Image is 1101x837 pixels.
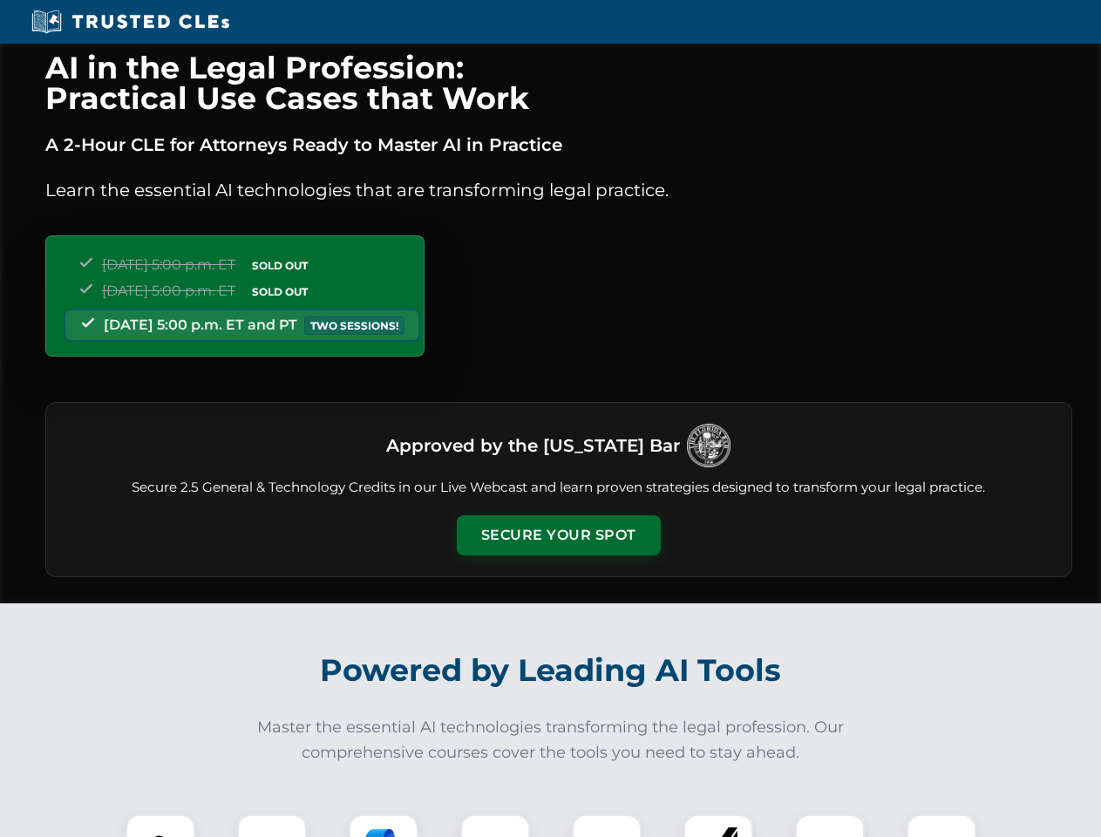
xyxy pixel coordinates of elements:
span: SOLD OUT [246,256,314,275]
p: Secure 2.5 General & Technology Credits in our Live Webcast and learn proven strategies designed ... [67,478,1050,498]
img: Trusted CLEs [26,9,234,35]
p: Learn the essential AI technologies that are transforming legal practice. [45,176,1072,204]
span: [DATE] 5:00 p.m. ET [102,256,235,273]
button: Secure Your Spot [457,515,661,555]
img: Logo [687,424,731,467]
h2: Powered by Leading AI Tools [68,640,1034,701]
h3: Approved by the [US_STATE] Bar [386,430,680,461]
p: Master the essential AI technologies transforming the legal profession. Our comprehensive courses... [246,715,856,766]
h1: AI in the Legal Profession: Practical Use Cases that Work [45,52,1072,113]
p: A 2-Hour CLE for Attorneys Ready to Master AI in Practice [45,131,1072,159]
span: SOLD OUT [246,282,314,301]
span: [DATE] 5:00 p.m. ET [102,282,235,299]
